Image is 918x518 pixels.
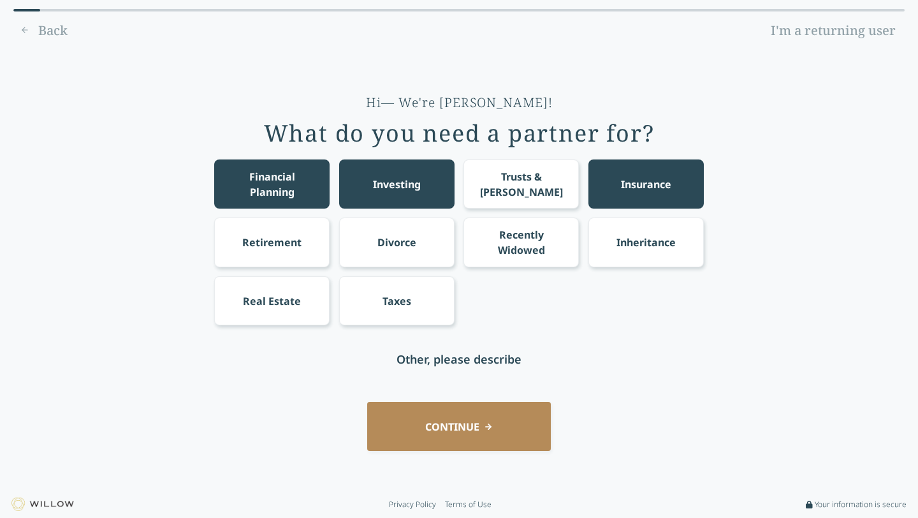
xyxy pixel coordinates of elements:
[366,94,553,112] div: Hi— We're [PERSON_NAME]!
[476,169,567,200] div: Trusts & [PERSON_NAME]
[242,235,302,250] div: Retirement
[243,293,301,309] div: Real Estate
[367,402,551,451] button: CONTINUE
[621,177,671,192] div: Insurance
[226,169,318,200] div: Financial Planning
[397,350,521,368] div: Other, please describe
[382,293,411,309] div: Taxes
[13,9,40,11] div: 0% complete
[616,235,676,250] div: Inheritance
[476,227,567,258] div: Recently Widowed
[264,121,655,146] div: What do you need a partner for?
[373,177,421,192] div: Investing
[11,498,74,511] img: Willow logo
[389,500,436,510] a: Privacy Policy
[445,500,492,510] a: Terms of Use
[377,235,416,250] div: Divorce
[762,20,905,41] a: I'm a returning user
[815,500,907,510] span: Your information is secure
